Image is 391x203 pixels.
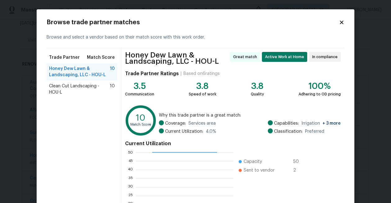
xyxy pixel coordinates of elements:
span: 50 [293,159,303,165]
h4: Trade Partner Ratings [125,71,179,77]
span: Current Utilization: [165,128,203,135]
div: Communication [125,91,154,97]
span: Irrigation [301,120,341,127]
span: 2 [293,167,303,173]
text: 50 [128,150,133,154]
span: Honey Dew Lawn & Landscaping, LLC - HOU-L [49,66,110,78]
div: Browse and select a vendor based on their match score with this work order. [47,27,344,48]
text: 25 [128,194,133,198]
div: 3.8 [189,83,216,89]
text: 30 [128,185,133,189]
text: 35 [128,177,133,180]
div: Adhering to OD pricing [299,91,341,97]
span: + 3 more [322,121,341,126]
text: Match Score [130,123,151,126]
span: Services area [188,120,216,127]
h4: Current Utilization [125,141,341,147]
span: 4.0 % [206,128,216,135]
div: Speed of work [189,91,216,97]
span: Coverage: [165,120,186,127]
text: 40 [128,168,133,172]
span: Great match [233,54,259,60]
span: Why this trade partner is a great match: [159,112,341,118]
span: Clean Cut Landscaping - HOU-L [49,83,110,95]
div: Based on 6 ratings [183,71,220,77]
div: 3.8 [251,83,264,89]
span: In compliance [312,54,340,60]
span: 10 [110,66,115,78]
div: | [179,71,183,77]
span: Capacity [244,159,262,165]
text: 45 [128,159,133,163]
h2: Browse trade partner matches [47,19,339,25]
div: Quality [251,91,264,97]
div: 100% [299,83,341,89]
span: 10 [110,83,115,95]
span: Preferred [305,128,324,135]
span: Classification: [274,128,303,135]
span: Sent to vendor [244,167,275,173]
span: Active Work at Home [265,54,307,60]
span: Honey Dew Lawn & Landscaping, LLC - HOU-L [125,52,228,64]
span: Match Score [87,54,115,61]
span: Trade Partner [49,54,80,61]
span: Capabilities: [274,120,299,127]
text: 10 [136,113,146,122]
div: 3.5 [125,83,154,89]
